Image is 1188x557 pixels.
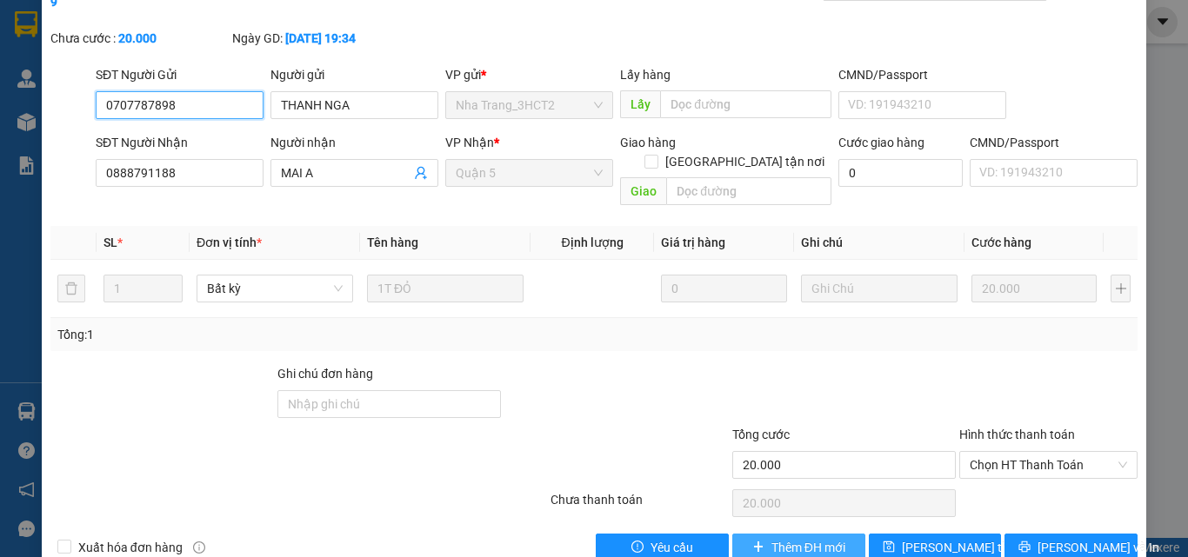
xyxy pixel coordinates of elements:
[118,31,157,45] b: 20.000
[666,177,831,205] input: Dọc đường
[658,152,831,171] span: [GEOGRAPHIC_DATA] tận nơi
[445,65,613,84] div: VP gửi
[146,66,239,80] b: [DOMAIN_NAME]
[661,235,725,249] span: Giá trị hàng
[22,112,96,224] b: Phương Nam Express
[277,367,373,381] label: Ghi chú đơn hàng
[660,90,831,118] input: Dọc đường
[367,275,524,302] input: VD: Bàn, Ghế
[651,538,693,557] span: Yêu cầu
[96,133,264,152] div: SĐT Người Nhận
[620,68,671,82] span: Lấy hàng
[367,235,418,249] span: Tên hàng
[456,92,603,118] span: Nha Trang_3HCT2
[801,275,958,302] input: Ghi Chú
[270,133,438,152] div: Người nhận
[189,22,230,63] img: logo.jpg
[232,29,410,48] div: Ngày GD:
[445,136,494,149] span: VP Nhận
[970,452,1127,478] span: Chọn HT Thanh Toán
[270,65,438,84] div: Người gửi
[883,540,895,554] span: save
[1111,275,1131,302] button: plus
[57,325,460,344] div: Tổng: 1
[971,235,1031,249] span: Cước hàng
[838,65,1006,84] div: CMND/Passport
[620,90,660,118] span: Lấy
[620,177,666,205] span: Giao
[71,538,190,557] span: Xuất hóa đơn hàng
[794,226,964,260] th: Ghi chú
[50,29,229,48] div: Chưa cước :
[146,83,239,104] li: (c) 2017
[620,136,676,149] span: Giao hàng
[96,65,264,84] div: SĐT Người Gửi
[838,159,963,187] input: Cước giao hàng
[193,541,205,554] span: info-circle
[107,25,172,107] b: Gửi khách hàng
[732,428,790,441] span: Tổng cước
[902,538,1041,557] span: [PERSON_NAME] thay đổi
[414,166,428,180] span: user-add
[631,540,644,554] span: exclamation-circle
[838,136,924,149] label: Cước giao hàng
[752,540,764,554] span: plus
[207,275,343,302] span: Bất kỳ
[561,235,623,249] span: Định lượng
[771,538,845,557] span: Thêm ĐH mới
[959,428,1075,441] label: Hình thức thanh toán
[971,275,1097,302] input: 0
[103,235,117,249] span: SL
[970,133,1138,152] div: CMND/Passport
[456,160,603,186] span: Quận 5
[57,275,85,302] button: delete
[549,490,731,521] div: Chưa thanh toán
[285,31,356,45] b: [DATE] 19:34
[1038,538,1159,557] span: [PERSON_NAME] và In
[277,390,501,418] input: Ghi chú đơn hàng
[661,275,786,302] input: 0
[1018,540,1031,554] span: printer
[197,235,262,249] span: Đơn vị tính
